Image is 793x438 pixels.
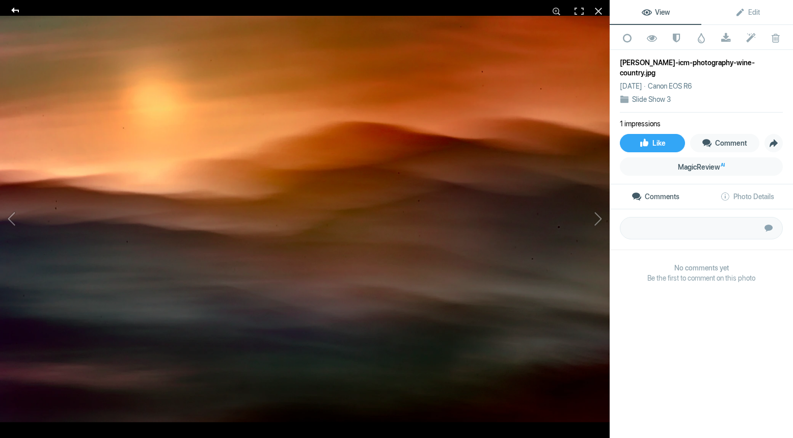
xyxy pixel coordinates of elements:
span: Comment [702,139,747,147]
span: Photo Details [720,193,774,201]
sup: AI [721,160,725,170]
a: Comments [610,184,701,209]
button: Submit [757,217,780,239]
a: Comment [690,134,760,152]
button: Next (arrow right) [533,140,610,298]
span: Edit [735,8,760,16]
span: Like [639,139,666,147]
span: View [642,8,670,16]
a: MagicReviewAI [620,157,783,176]
a: Photo Details [701,184,793,209]
div: [PERSON_NAME]-icm-photography-wine-country.jpg [620,58,783,78]
b: No comments yet [620,263,783,273]
span: MagicReview [678,163,725,171]
span: Share [765,134,782,152]
li: 1 impressions [620,119,661,129]
span: Comments [632,193,679,201]
span: Be the first to comment on this photo [620,273,783,283]
div: [DATE] [620,81,648,91]
div: Canon EOS R6 [648,81,692,91]
a: Like [620,134,685,152]
a: Slide Show 3 [632,95,671,103]
a: Share [764,134,783,152]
